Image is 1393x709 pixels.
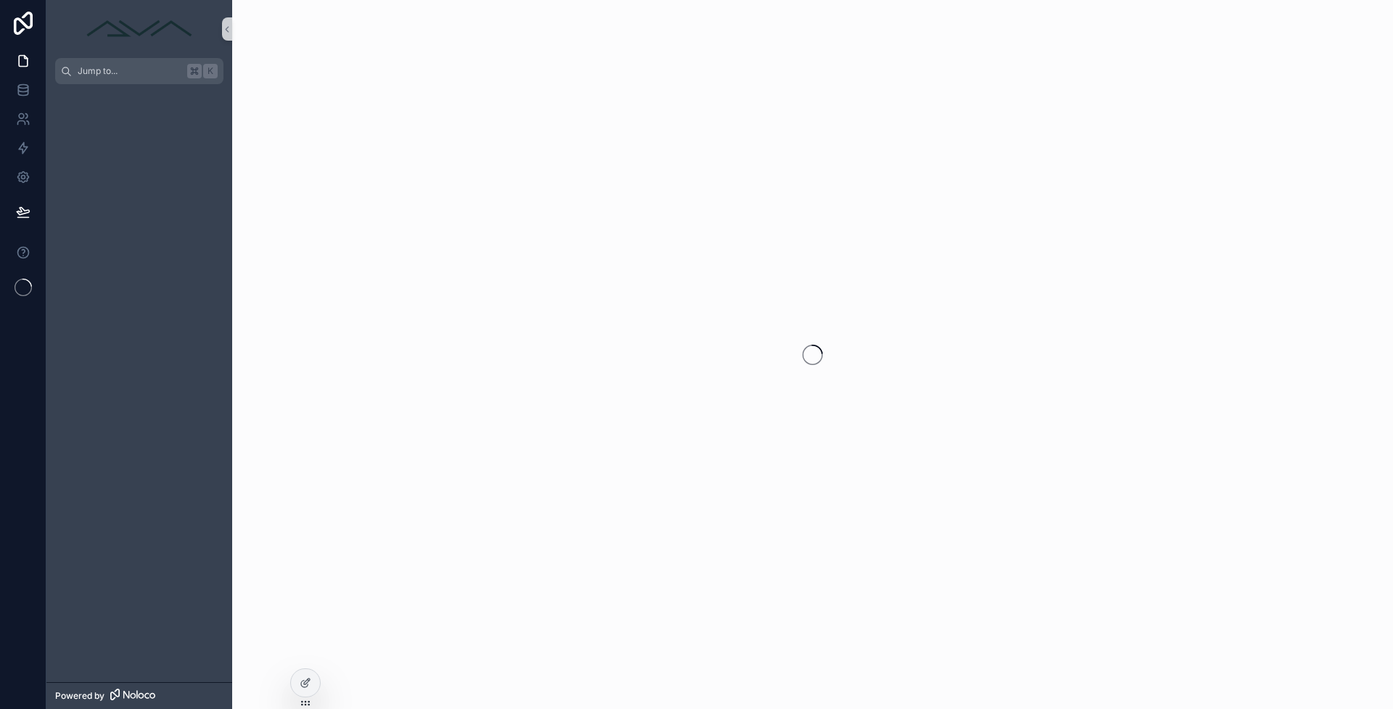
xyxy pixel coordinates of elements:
span: Powered by [55,690,104,702]
div: scrollable content [46,84,232,110]
span: Jump to... [78,65,181,77]
img: App logo [81,17,197,41]
span: K [205,65,216,77]
a: Powered by [46,682,232,709]
button: Jump to...K [55,58,223,84]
